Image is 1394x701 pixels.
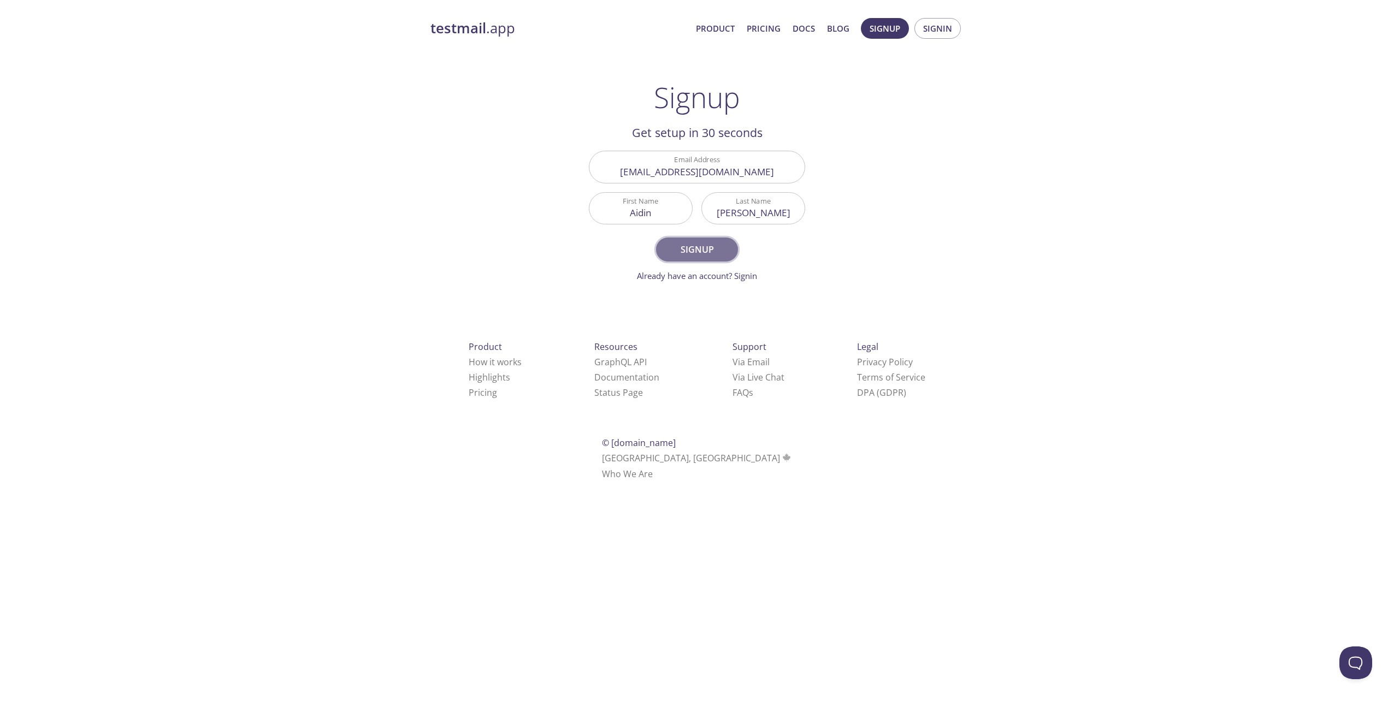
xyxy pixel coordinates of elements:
a: Pricing [747,21,781,35]
a: Via Live Chat [733,371,784,383]
a: Who We Are [602,468,653,480]
span: Signin [923,21,952,35]
h1: Signup [654,81,740,114]
strong: testmail [430,19,486,38]
a: Already have an account? Signin [637,270,757,281]
button: Signup [656,237,738,262]
span: [GEOGRAPHIC_DATA], [GEOGRAPHIC_DATA] [602,452,793,464]
a: Privacy Policy [857,356,913,368]
a: Terms of Service [857,371,925,383]
span: Support [733,341,766,353]
a: Via Email [733,356,770,368]
iframe: Help Scout Beacon - Open [1339,646,1372,679]
span: Resources [594,341,637,353]
span: Signup [668,242,726,257]
a: Documentation [594,371,659,383]
a: Status Page [594,387,643,399]
a: Product [696,21,735,35]
a: GraphQL API [594,356,647,368]
a: How it works [469,356,522,368]
button: Signup [861,18,909,39]
a: Highlights [469,371,510,383]
a: DPA (GDPR) [857,387,906,399]
a: Docs [793,21,815,35]
span: Product [469,341,502,353]
span: © [DOMAIN_NAME] [602,437,676,449]
span: Signup [870,21,900,35]
span: Legal [857,341,878,353]
a: testmail.app [430,19,687,38]
h2: Get setup in 30 seconds [589,123,805,142]
span: s [749,387,753,399]
a: FAQ [733,387,753,399]
button: Signin [914,18,961,39]
a: Blog [827,21,849,35]
a: Pricing [469,387,497,399]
